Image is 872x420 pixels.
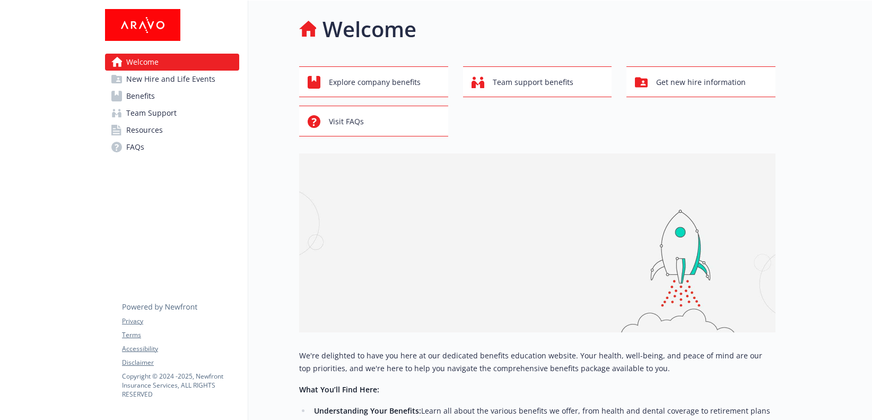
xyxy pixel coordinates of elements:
[122,330,239,340] a: Terms
[122,344,239,354] a: Accessibility
[322,13,416,45] h1: Welcome
[105,122,239,139] a: Resources
[299,66,448,97] button: Explore company benefits
[122,358,239,367] a: Disclaimer
[299,153,775,332] img: overview page banner
[656,72,746,92] span: Get new hire information
[122,372,239,399] p: Copyright © 2024 - 2025 , Newfront Insurance Services, ALL RIGHTS RESERVED
[105,71,239,88] a: New Hire and Life Events
[105,139,239,156] a: FAQs
[493,72,573,92] span: Team support benefits
[329,72,421,92] span: Explore company benefits
[122,316,239,326] a: Privacy
[105,54,239,71] a: Welcome
[126,139,144,156] span: FAQs
[299,349,775,375] p: We're delighted to have you here at our dedicated benefits education website. Your health, well-b...
[126,105,177,122] span: Team Support
[105,88,239,105] a: Benefits
[126,122,163,139] span: Resources
[126,88,155,105] span: Benefits
[314,406,421,416] strong: Understanding Your Benefits:
[105,105,239,122] a: Team Support
[329,112,364,132] span: Visit FAQs
[626,66,775,97] button: Get new hire information
[299,384,379,395] strong: What You’ll Find Here:
[299,106,448,136] button: Visit FAQs
[463,66,612,97] button: Team support benefits
[126,71,215,88] span: New Hire and Life Events
[126,54,159,71] span: Welcome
